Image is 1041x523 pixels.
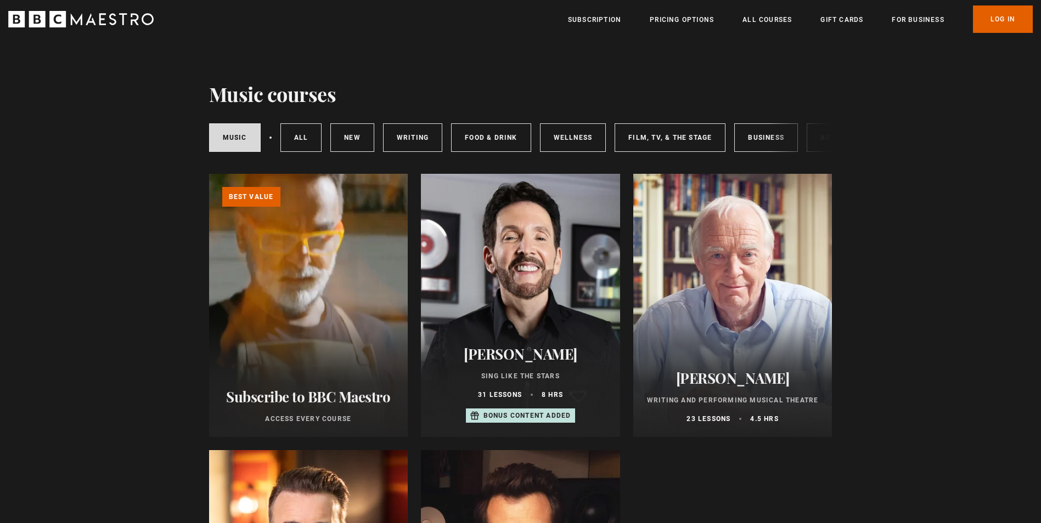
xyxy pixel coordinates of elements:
[330,123,374,152] a: New
[451,123,531,152] a: Food & Drink
[222,187,280,207] p: Best value
[615,123,725,152] a: Film, TV, & The Stage
[973,5,1033,33] a: Log In
[280,123,322,152] a: All
[820,14,863,25] a: Gift Cards
[434,371,607,381] p: Sing Like the Stars
[650,14,714,25] a: Pricing Options
[742,14,792,25] a: All Courses
[540,123,606,152] a: Wellness
[568,5,1033,33] nav: Primary
[646,395,819,405] p: Writing and Performing Musical Theatre
[483,411,571,420] p: Bonus content added
[750,414,778,424] p: 4.5 hrs
[892,14,944,25] a: For business
[687,414,730,424] p: 23 lessons
[478,390,522,400] p: 31 lessons
[568,14,621,25] a: Subscription
[209,123,261,152] a: Music
[633,174,832,437] a: [PERSON_NAME] Writing and Performing Musical Theatre 23 lessons 4.5 hrs
[383,123,442,152] a: Writing
[542,390,563,400] p: 8 hrs
[734,123,798,152] a: Business
[421,174,620,437] a: [PERSON_NAME] Sing Like the Stars 31 lessons 8 hrs Bonus content added
[646,369,819,386] h2: [PERSON_NAME]
[434,345,607,362] h2: [PERSON_NAME]
[8,11,154,27] svg: BBC Maestro
[209,82,336,105] h1: Music courses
